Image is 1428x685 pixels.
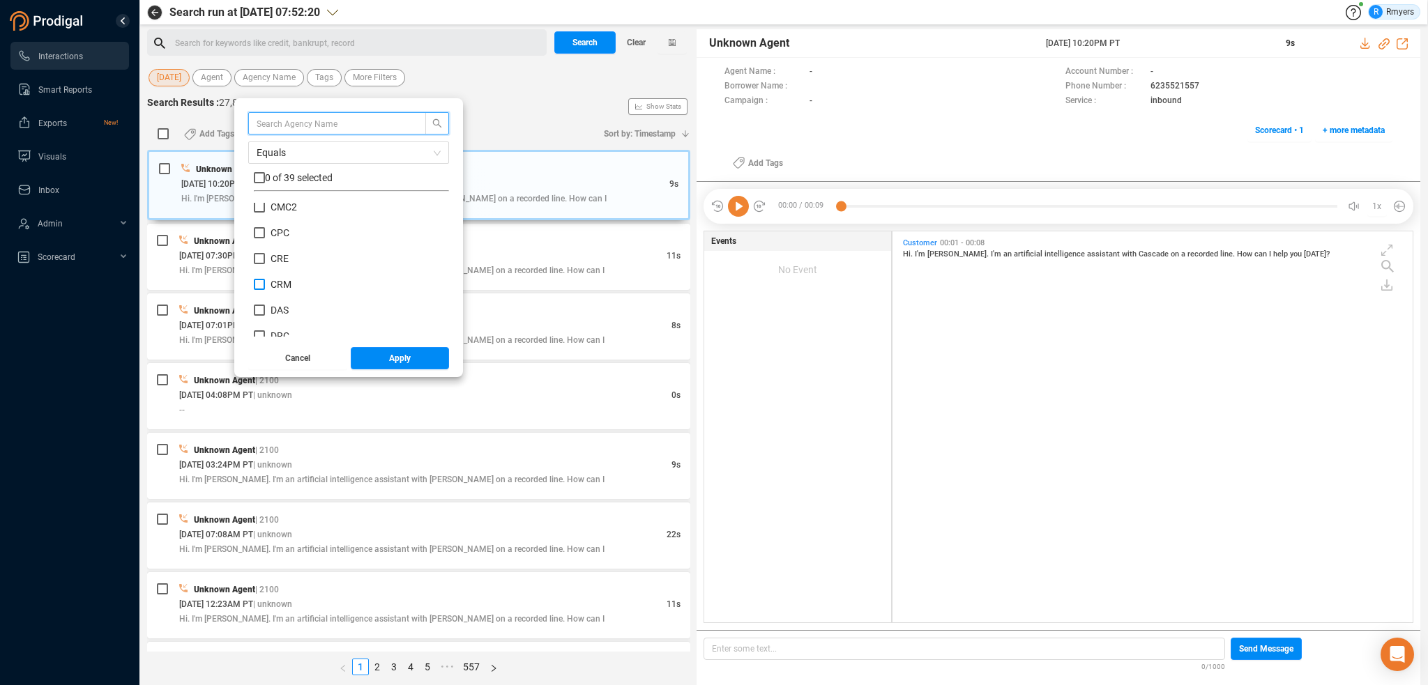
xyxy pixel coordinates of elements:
span: [PERSON_NAME]. [927,249,991,259]
div: Rmyers [1369,5,1414,19]
span: CRE [271,253,289,264]
a: Visuals [17,142,118,170]
span: 11s [667,599,681,609]
span: Clear [627,31,646,54]
span: Hi. [903,249,915,259]
span: CPC [271,227,289,238]
li: Previous Page [334,659,352,675]
span: Smart Reports [38,85,92,95]
button: Apply [351,347,450,369]
span: 0/1000 [1201,660,1225,672]
span: [DATE] 04:08PM PT [179,390,253,400]
span: Search Results : [147,97,219,108]
span: you [1290,249,1304,259]
div: Unknown Agent| 2100[DATE] 07:30PM PT| unknown11sHi. I'm [PERSON_NAME]. I'm an artificial intellig... [147,224,690,290]
span: R [1374,5,1378,19]
span: 0s [671,390,681,400]
span: Hi. I'm [PERSON_NAME]. I'm an artificial intelligence assistant with [PERSON_NAME] on a recorded ... [179,544,605,554]
li: 3 [386,659,402,675]
span: 1x [1372,195,1381,217]
span: 22s [667,530,681,539]
li: 2 [369,659,386,675]
li: Inbox [10,176,129,203]
div: Unknown Agent| 2100[DATE] 07:08AM PT| unknown22sHi. I'm [PERSON_NAME]. I'm an artificial intellig... [147,502,690,569]
span: 8s [671,321,681,330]
span: can [1254,249,1269,259]
a: Smart Reports [17,75,118,103]
span: Cancel [285,347,310,369]
span: Hi. I'm [PERSON_NAME]. I'm an artificial intelligence assistant with [PERSON_NAME] on a recorded ... [179,475,605,484]
span: [DATE] 07:08AM PT [179,530,253,539]
span: Apply [389,347,411,369]
span: I'm [991,249,1003,259]
span: Phone Number : [1065,79,1144,94]
span: assistant [1087,249,1122,259]
span: Campaign : [724,94,803,109]
a: 3 [386,659,402,675]
span: | 2100 [255,376,279,385]
button: Search [554,31,616,54]
span: a [1181,249,1187,259]
span: Agent [201,69,223,86]
span: with [1122,249,1139,259]
span: Inbox [38,185,59,195]
button: Tags [307,69,342,86]
span: Unknown Agent [194,306,255,316]
span: [DATE]? [1304,249,1330,259]
span: [DATE] 12:23AM PT [179,599,253,609]
div: No Event [704,251,891,288]
span: 27,815 Calls [219,97,272,108]
div: grid [899,235,1413,622]
span: [DATE] 03:24PM PT [179,460,253,470]
span: 00:00 / 00:09 [766,196,841,217]
button: More Filters [344,69,405,86]
div: grid [254,203,449,337]
input: Search Agency Name [257,116,404,131]
span: Add Tags [199,123,234,145]
span: Sort by: Timestamp [604,123,676,145]
span: | 2100 [255,445,279,455]
div: Unknown Agent| 2100[DATE] 04:08PM PT| unknown0s-- [147,363,690,429]
span: Account Number : [1065,65,1144,79]
button: Scorecard • 1 [1247,119,1312,141]
span: inbound [1150,94,1182,109]
li: Smart Reports [10,75,129,103]
span: 0 of 39 selected [265,172,333,183]
span: right [489,664,498,672]
button: + more metadata [1315,119,1392,141]
span: Cascade [1139,249,1171,259]
span: -- [179,405,185,415]
span: New! [104,109,118,137]
button: [DATE] [149,69,190,86]
span: Visuals [38,152,66,162]
span: an [1003,249,1014,259]
span: Unknown Agent [194,445,255,455]
span: More Filters [353,69,397,86]
span: CRM [271,279,291,290]
span: Customer [903,238,937,247]
span: Hi. I'm [PERSON_NAME]. I'm an artificial intelligence assistant with [PERSON_NAME] on a recorded ... [179,614,605,624]
img: prodigal-logo [10,11,86,31]
button: Add Tags [724,152,791,174]
span: 6235521557 [1150,79,1199,94]
span: 00:01 - 00:08 [937,238,987,247]
a: Interactions [17,42,118,70]
span: Agency Name [243,69,296,86]
li: Interactions [10,42,129,70]
span: | unknown [253,530,292,539]
a: 5 [420,659,435,675]
a: 1 [353,659,368,675]
div: Unknown Agent| 2100[DATE] 12:23AM PT| unknown11sHi. I'm [PERSON_NAME]. I'm an artificial intellig... [147,572,690,638]
span: Unknown Agent [709,35,789,52]
span: Agent Name : [724,65,803,79]
span: recorded [1187,249,1220,259]
span: intelligence [1045,249,1087,259]
span: | unknown [253,390,292,400]
li: Next Page [485,659,503,675]
span: Admin [38,219,63,229]
span: 9s [671,460,681,470]
button: Cancel [248,347,347,369]
span: Search [572,31,598,54]
span: Scorecard [38,252,75,262]
span: Scorecard • 1 [1255,119,1304,141]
